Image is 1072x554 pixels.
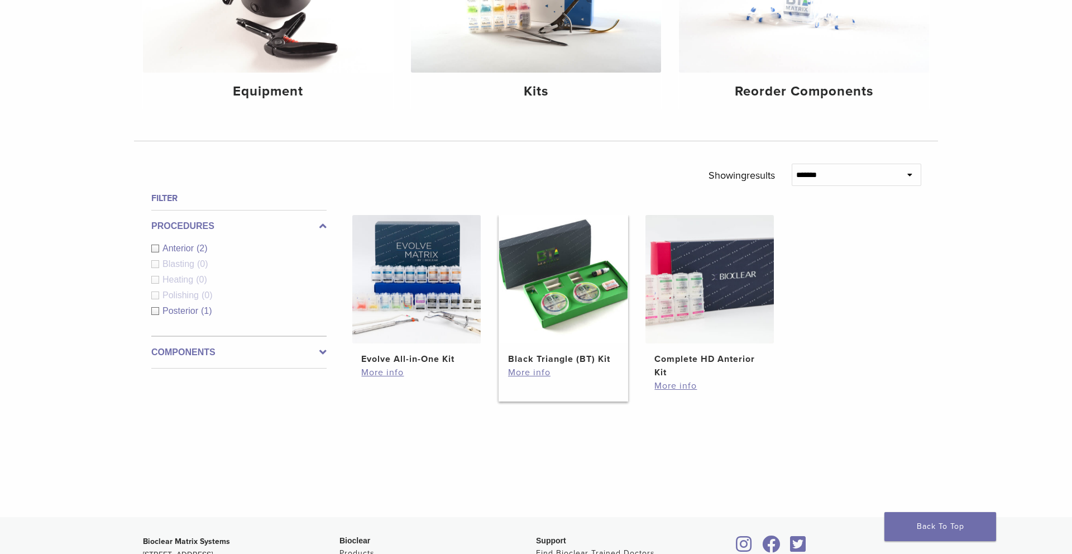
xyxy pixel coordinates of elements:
a: More info [654,379,765,393]
a: Bioclear [758,542,784,553]
span: Posterior [162,306,201,316]
p: Showing results [709,164,775,187]
span: (0) [197,259,208,269]
a: Evolve All-in-One KitEvolve All-in-One Kit [352,215,482,366]
h2: Evolve All-in-One Kit [361,352,472,366]
img: Evolve All-in-One Kit [352,215,481,343]
a: Bioclear [786,542,810,553]
span: Anterior [162,243,197,253]
span: Blasting [162,259,197,269]
span: Polishing [162,290,202,300]
label: Components [151,346,327,359]
h4: Equipment [152,82,384,102]
span: (1) [201,306,212,316]
label: Procedures [151,219,327,233]
h4: Filter [151,192,327,205]
h2: Complete HD Anterior Kit [654,352,765,379]
h4: Kits [420,82,652,102]
strong: Bioclear Matrix Systems [143,537,230,546]
a: More info [361,366,472,379]
h2: Black Triangle (BT) Kit [508,352,619,366]
span: Heating [162,275,196,284]
a: More info [508,366,619,379]
span: (0) [202,290,213,300]
span: (0) [196,275,207,284]
a: Black Triangle (BT) KitBlack Triangle (BT) Kit [499,215,629,366]
img: Complete HD Anterior Kit [645,215,774,343]
a: Back To Top [884,512,996,541]
h4: Reorder Components [688,82,920,102]
span: Bioclear [339,536,370,545]
span: Support [536,536,566,545]
a: Complete HD Anterior KitComplete HD Anterior Kit [645,215,775,379]
img: Black Triangle (BT) Kit [499,215,628,343]
a: Bioclear [733,542,756,553]
span: (2) [197,243,208,253]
